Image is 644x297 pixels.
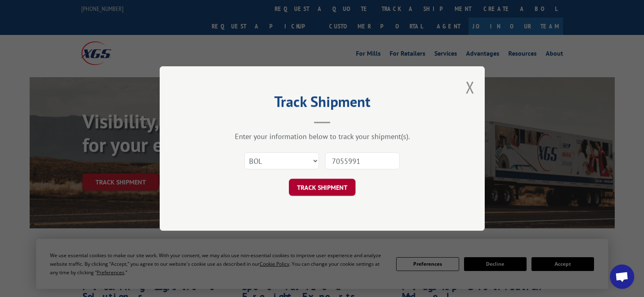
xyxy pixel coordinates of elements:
button: Close modal [466,76,475,98]
button: TRACK SHIPMENT [289,179,356,196]
input: Number(s) [325,152,400,169]
div: Enter your information below to track your shipment(s). [200,132,444,141]
h2: Track Shipment [200,96,444,111]
div: Open chat [610,264,634,289]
